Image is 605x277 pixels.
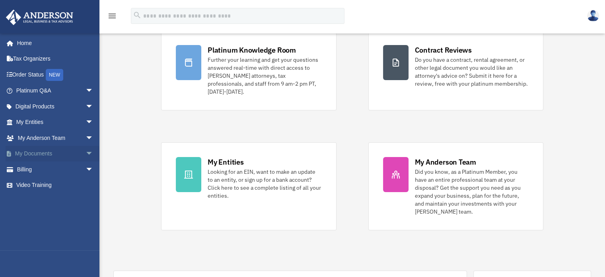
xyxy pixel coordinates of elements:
a: Billingarrow_drop_down [6,161,105,177]
span: arrow_drop_down [86,114,101,131]
i: search [133,11,142,20]
a: My Anderson Teamarrow_drop_down [6,130,105,146]
div: Do you have a contract, rental agreement, or other legal document you would like an attorney's ad... [415,56,529,88]
span: arrow_drop_down [86,83,101,99]
a: Contract Reviews Do you have a contract, rental agreement, or other legal document you would like... [368,30,543,110]
a: Digital Productsarrow_drop_down [6,98,105,114]
div: Looking for an EIN, want to make an update to an entity, or sign up for a bank account? Click her... [208,168,321,200]
a: Platinum Knowledge Room Further your learning and get your questions answered real-time with dire... [161,30,336,110]
a: menu [107,14,117,21]
img: User Pic [587,10,599,22]
img: Anderson Advisors Platinum Portal [4,10,76,25]
a: Home [6,35,101,51]
div: My Anderson Team [415,157,476,167]
a: My Anderson Team Did you know, as a Platinum Member, you have an entire professional team at your... [368,142,543,230]
span: arrow_drop_down [86,98,101,115]
div: NEW [46,69,63,81]
i: menu [107,11,117,21]
a: My Entitiesarrow_drop_down [6,114,105,130]
a: My Documentsarrow_drop_down [6,146,105,162]
a: Order StatusNEW [6,67,105,83]
div: Further your learning and get your questions answered real-time with direct access to [PERSON_NAM... [208,56,321,96]
div: Contract Reviews [415,45,472,55]
div: Did you know, as a Platinum Member, you have an entire professional team at your disposal? Get th... [415,168,529,216]
div: Platinum Knowledge Room [208,45,296,55]
a: Video Training [6,177,105,193]
div: My Entities [208,157,243,167]
span: arrow_drop_down [86,146,101,162]
a: Platinum Q&Aarrow_drop_down [6,83,105,99]
span: arrow_drop_down [86,130,101,146]
a: Tax Organizers [6,51,105,67]
a: My Entities Looking for an EIN, want to make an update to an entity, or sign up for a bank accoun... [161,142,336,230]
span: arrow_drop_down [86,161,101,178]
